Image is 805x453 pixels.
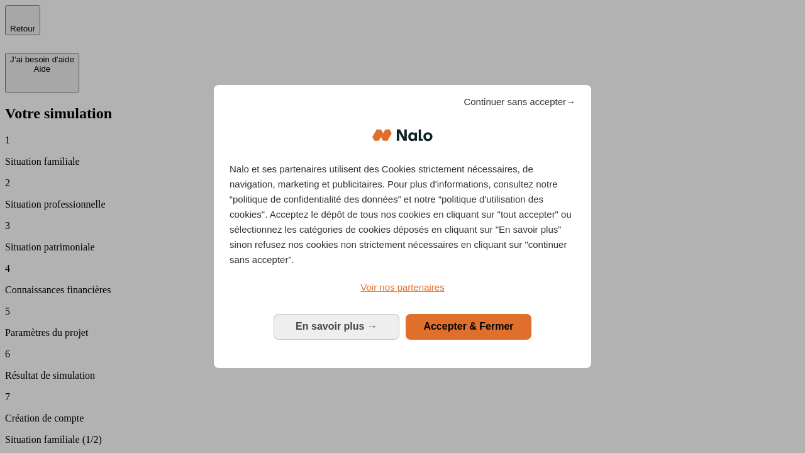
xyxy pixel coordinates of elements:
span: Voir nos partenaires [360,282,444,293]
div: Bienvenue chez Nalo Gestion du consentement [214,85,591,367]
span: En savoir plus → [296,321,377,332]
img: Logo [372,116,433,154]
button: En savoir plus: Configurer vos consentements [274,314,399,339]
a: Voir nos partenaires [230,280,575,295]
span: Accepter & Fermer [423,321,513,332]
span: Continuer sans accepter→ [464,94,575,109]
button: Accepter & Fermer: Accepter notre traitement des données et fermer [406,314,531,339]
p: Nalo et ses partenaires utilisent des Cookies strictement nécessaires, de navigation, marketing e... [230,162,575,267]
